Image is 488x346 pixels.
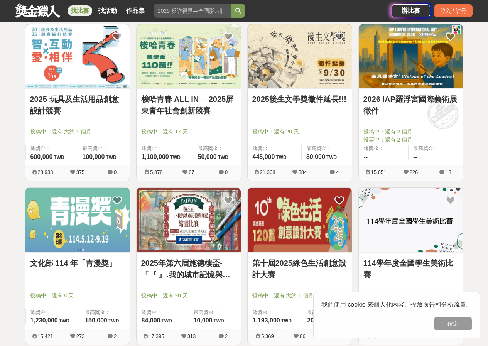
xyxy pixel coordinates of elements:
span: 21,368 [260,169,275,175]
a: 114學年度全國學生美術比賽 [363,257,458,280]
span: 15,651 [371,169,387,175]
a: Cover Image [137,188,241,253]
span: TWD [59,318,69,324]
span: 10,000 [194,317,213,324]
img: Cover Image [137,24,241,89]
a: Cover Image [25,188,130,253]
img: Cover Image [137,188,241,252]
span: 273 [76,333,85,339]
span: 最高獎金： [198,145,236,152]
span: 200,000 [307,317,329,324]
span: TWD [108,318,119,324]
span: TWD [106,155,116,160]
span: 投稿中：還有 大約 1 個月 [30,128,125,136]
a: 2025 玩具及生活用品創意設計競賽 [30,93,125,116]
div: 登入 / 註冊 [434,4,473,17]
span: 86 [300,333,305,339]
a: 找活動 [95,5,120,16]
span: 最高獎金： [306,145,347,152]
a: 第十屆2025綠色生活創意設計大賽 [252,257,347,280]
span: 投稿中：還有 大約 1 個月 [252,292,347,300]
span: TWD [281,318,292,324]
span: 總獎金： [142,145,188,152]
span: TWD [54,155,64,160]
span: 313 [187,333,196,339]
span: TWD [161,318,172,324]
a: 2025後生文學獎徵件延長!!! [252,93,347,105]
span: 80,000 [306,154,325,160]
img: Cover Image [248,24,352,89]
span: 150,000 [85,317,107,324]
span: 100,000 [83,154,105,160]
span: 總獎金： [30,145,73,152]
span: 384 [299,169,307,175]
span: 15,421 [38,333,53,339]
span: 50,000 [198,154,217,160]
span: 23,938 [38,169,53,175]
span: 84,000 [142,317,160,324]
span: 投稿中：還有 2 個月 [363,128,458,136]
a: 辦比賽 [392,4,430,17]
span: 投稿即將開始：還有 大約 1 個月 [363,292,458,300]
span: 5,878 [150,169,163,175]
a: Cover Image [248,188,352,253]
span: 總獎金： [253,309,298,316]
span: 5,369 [261,333,274,339]
span: 0 [336,333,339,339]
span: 我們使用 cookie 來個人化內容、投放廣告和分析流量。 [321,301,472,308]
span: 17,395 [149,333,164,339]
span: 0 [114,169,117,175]
img: Cover Image [248,188,352,252]
span: 1,100,000 [142,154,169,160]
span: 158 [410,333,418,339]
span: 600,000 [30,154,53,160]
span: 最高獎金： [413,145,458,152]
span: 2 [114,333,117,339]
span: 總獎金： [253,145,297,152]
span: 投稿中：還有 20 天 [141,292,236,300]
a: 作品集 [123,5,148,16]
img: Cover Image [359,188,463,252]
img: Cover Image [25,188,130,252]
span: 投稿中：還有 17 天 [141,128,236,136]
span: 226 [410,169,418,175]
a: 找比賽 [68,5,92,16]
span: 總獎金： [142,309,184,316]
a: Cover Image [359,188,463,253]
span: TWD [276,155,286,160]
input: 2025 反詐視界—全國影片競賽 [154,4,231,18]
span: 2 [225,333,228,339]
span: 最高獎金： [85,309,125,316]
img: Cover Image [25,24,130,89]
span: 總獎金： [30,309,76,316]
span: TWD [170,155,181,160]
span: 1,193,000 [253,317,280,324]
span: -- [413,154,417,160]
span: TWD [213,318,224,324]
span: 最高獎金： [83,145,125,152]
a: 文化部 114 年「青漫獎」 [30,257,125,269]
span: 375 [76,169,85,175]
span: 4 [336,169,339,175]
span: -- [364,154,368,160]
span: 投稿中：還有 8 天 [30,292,125,300]
a: 2026 IAP羅浮宮國際藝術展徵件 [363,93,458,116]
span: 最高獎金： [194,309,236,316]
span: 18 [446,169,451,175]
span: 1,230,000 [30,317,58,324]
a: 梭哈青春 ALL IN —2025屏東青年社會創新競賽 [141,93,236,116]
span: TWD [326,155,337,160]
span: 投票中：還有 2 個月 [363,136,458,144]
span: 67 [189,169,194,175]
span: 最高獎金： [307,309,347,316]
span: 0 [447,333,450,339]
span: 投稿中：還有 20 天 [252,128,347,136]
img: Cover Image [359,24,463,89]
span: 445,000 [253,154,275,160]
span: 0 [225,169,228,175]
